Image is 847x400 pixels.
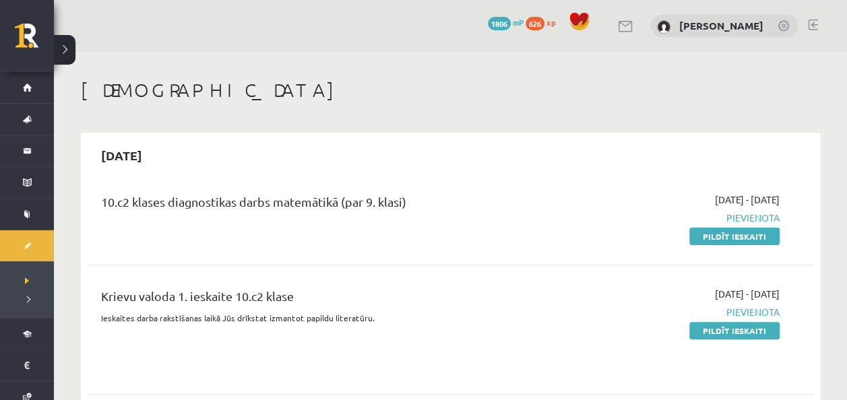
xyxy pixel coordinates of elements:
[567,305,780,319] span: Pievienota
[567,211,780,225] span: Pievienota
[488,17,524,28] a: 1806 mP
[657,20,670,34] img: Margarita Petruse
[526,17,562,28] a: 626 xp
[715,287,780,301] span: [DATE] - [DATE]
[689,228,780,245] a: Pildīt ieskaiti
[513,17,524,28] span: mP
[101,287,546,312] div: Krievu valoda 1. ieskaite 10.c2 klase
[546,17,555,28] span: xp
[81,79,820,102] h1: [DEMOGRAPHIC_DATA]
[488,17,511,30] span: 1806
[689,322,780,339] a: Pildīt ieskaiti
[679,19,763,32] a: [PERSON_NAME]
[715,193,780,207] span: [DATE] - [DATE]
[88,139,156,171] h2: [DATE]
[101,193,546,218] div: 10.c2 klases diagnostikas darbs matemātikā (par 9. klasi)
[15,24,54,57] a: Rīgas 1. Tālmācības vidusskola
[526,17,544,30] span: 626
[101,312,546,324] p: Ieskaites darba rakstīšanas laikā Jūs drīkstat izmantot papildu literatūru.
